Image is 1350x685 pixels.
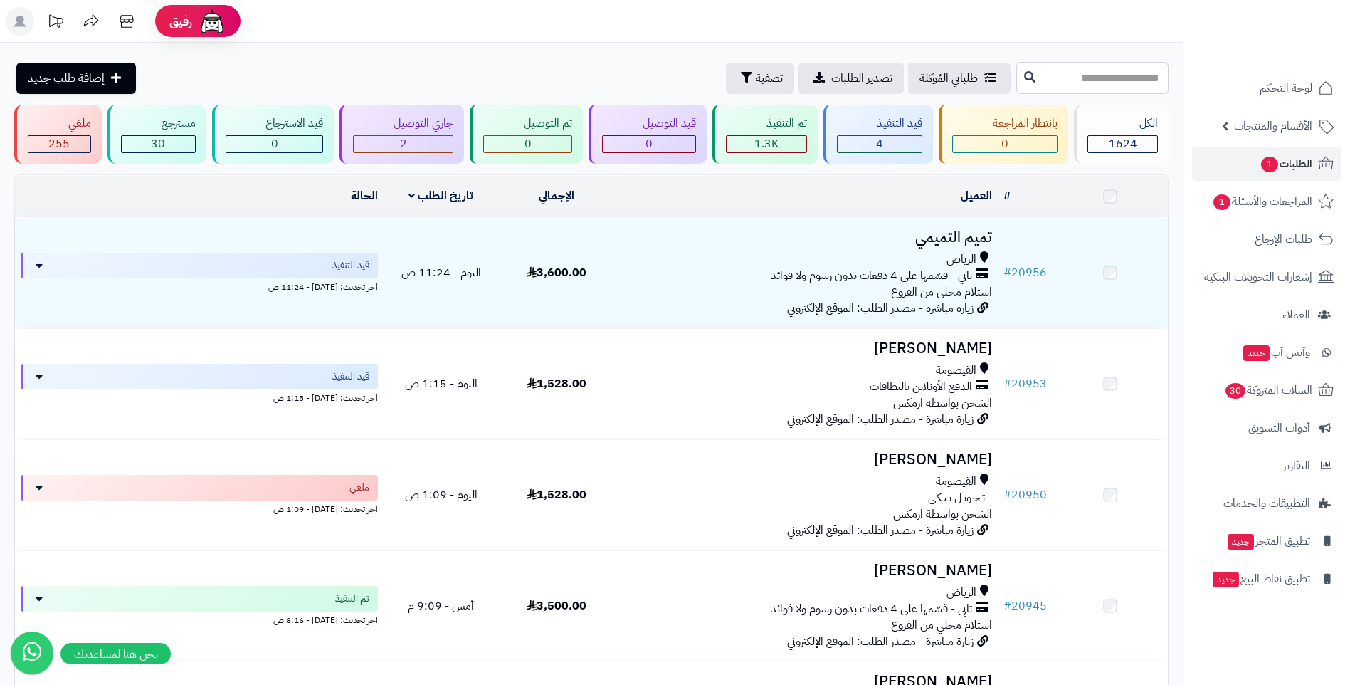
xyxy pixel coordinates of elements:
div: تم التنفيذ [726,115,807,132]
a: تصدير الطلبات [798,63,904,94]
span: 4 [876,135,883,152]
span: الطلبات [1260,154,1312,174]
span: جديد [1213,572,1239,587]
span: الأقسام والمنتجات [1234,116,1312,136]
a: قيد التوصيل 0 [586,105,710,164]
span: طلباتي المُوكلة [919,70,978,87]
a: الإجمالي [539,187,574,204]
div: الكل [1087,115,1158,132]
div: ملغي [28,115,91,132]
span: رفيق [169,13,192,30]
span: تطبيق نقاط البيع [1211,569,1310,589]
span: # [1003,486,1011,503]
a: تطبيق المتجرجديد [1192,524,1341,558]
span: الرياض [946,585,976,601]
span: تابي - قسّمها على 4 دفعات بدون رسوم ولا فوائد [771,268,972,284]
a: قيد التنفيذ 4 [821,105,937,164]
div: اخر تحديث: [DATE] - 11:24 ص [21,278,378,293]
h3: [PERSON_NAME] [620,340,992,357]
div: مسترجع [121,115,196,132]
span: جديد [1228,534,1254,550]
span: قيد التنفيذ [332,258,369,273]
img: ai-face.png [198,7,226,36]
span: التطبيقات والخدمات [1223,493,1310,513]
a: جاري التوصيل 2 [337,105,467,164]
span: 0 [271,135,278,152]
span: التقارير [1283,456,1310,476]
a: أدوات التسويق [1192,411,1341,445]
span: اليوم - 11:24 ص [401,264,481,281]
span: زيارة مباشرة - مصدر الطلب: الموقع الإلكتروني [787,300,974,317]
a: الكل1624 [1071,105,1171,164]
div: 2 [354,136,453,152]
span: العملاء [1282,305,1310,325]
div: 4 [838,136,922,152]
a: مسترجع 30 [105,105,209,164]
span: زيارة مباشرة - مصدر الطلب: الموقع الإلكتروني [787,411,974,428]
h3: [PERSON_NAME] [620,451,992,468]
a: التقارير [1192,449,1341,483]
span: # [1003,597,1011,615]
span: جديد [1243,345,1270,361]
a: قيد الاسترجاع 0 [209,105,337,164]
span: الرياض [946,251,976,268]
a: #20953 [1003,375,1047,392]
a: تحديثات المنصة [38,7,73,39]
span: زيارة مباشرة - مصدر الطلب: الموقع الإلكتروني [787,633,974,650]
a: # [1003,187,1011,204]
h3: [PERSON_NAME] [620,563,992,579]
img: logo-2.png [1253,40,1336,70]
span: 255 [48,135,70,152]
span: الشحن بواسطة ارمكس [893,506,992,523]
span: 1 [1261,157,1278,172]
span: تصدير الطلبات [831,70,892,87]
span: الدفع الأونلاين بالبطاقات [870,379,972,395]
span: إشعارات التحويلات البنكية [1204,267,1312,287]
span: اليوم - 1:09 ص [405,486,478,503]
button: تصفية [726,63,794,94]
span: أدوات التسويق [1248,418,1310,438]
div: 0 [603,136,695,152]
a: #20945 [1003,597,1047,615]
div: 1333 [727,136,806,152]
div: جاري التوصيل [353,115,453,132]
span: 1,528.00 [527,486,586,503]
div: بانتظار المراجعة [952,115,1058,132]
span: 30 [151,135,165,152]
span: تصفية [756,70,783,87]
span: 3,500.00 [527,597,586,615]
div: 0 [484,136,571,152]
a: إشعارات التحويلات البنكية [1192,260,1341,294]
a: الطلبات1 [1192,147,1341,181]
a: ملغي 255 [11,105,105,164]
span: القيصومة [936,474,976,490]
span: أمس - 9:09 م [408,597,474,615]
a: تاريخ الطلب [408,187,473,204]
div: قيد الاسترجاع [226,115,324,132]
span: المراجعات والأسئلة [1212,192,1312,211]
h3: تميم التميمي [620,229,992,246]
span: وآتس آب [1242,342,1310,362]
span: 1624 [1109,135,1137,152]
div: 0 [953,136,1057,152]
span: # [1003,264,1011,281]
div: اخر تحديث: [DATE] - 8:16 ص [21,612,378,627]
a: تم التوصيل 0 [467,105,586,164]
a: تم التنفيذ 1.3K [710,105,821,164]
span: 1 [1213,194,1230,210]
span: 1,528.00 [527,375,586,392]
span: تابي - قسّمها على 4 دفعات بدون رسوم ولا فوائد [771,601,972,617]
a: تطبيق نقاط البيعجديد [1192,562,1341,596]
div: اخر تحديث: [DATE] - 1:09 ص [21,501,378,516]
a: #20956 [1003,264,1047,281]
div: 30 [122,136,195,152]
span: إضافة طلب جديد [28,70,105,87]
span: 0 [645,135,653,152]
a: #20950 [1003,486,1047,503]
a: لوحة التحكم [1192,71,1341,105]
div: قيد التوصيل [602,115,696,132]
span: استلام محلي من الفروع [891,283,992,300]
span: 2 [400,135,407,152]
span: تطبيق المتجر [1226,531,1310,551]
span: السلات المتروكة [1224,380,1312,400]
